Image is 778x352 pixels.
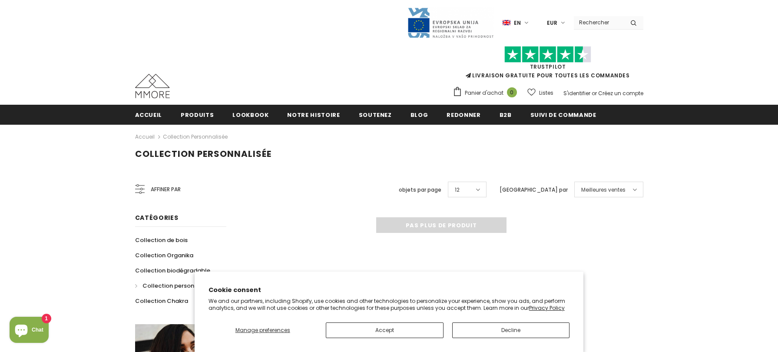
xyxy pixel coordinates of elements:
[135,266,210,275] span: Collection biodégradable
[181,105,214,124] a: Produits
[135,248,193,263] a: Collection Organika
[547,19,557,27] span: EUR
[574,16,624,29] input: Search Site
[7,317,51,345] inbox-online-store-chat: Shopify online store chat
[359,111,392,119] span: soutenez
[235,326,290,334] span: Manage preferences
[500,186,568,194] label: [GEOGRAPHIC_DATA] par
[287,105,340,124] a: Notre histoire
[232,111,268,119] span: Lookbook
[287,111,340,119] span: Notre histoire
[209,322,317,338] button: Manage preferences
[209,286,570,295] h2: Cookie consent
[135,213,179,222] span: Catégories
[453,50,643,79] span: LIVRAISON GRATUITE POUR TOUTES LES COMMANDES
[151,185,181,194] span: Affiner par
[411,105,428,124] a: Blog
[592,90,597,97] span: or
[598,90,643,97] a: Créez un compte
[135,278,215,293] a: Collection personnalisée
[181,111,214,119] span: Produits
[500,105,512,124] a: B2B
[447,111,480,119] span: Redonner
[503,19,510,27] img: i-lang-1.png
[135,263,210,278] a: Collection biodégradable
[530,111,596,119] span: Suivi de commande
[135,251,193,259] span: Collection Organika
[135,74,170,98] img: Cas MMORE
[504,46,591,63] img: Faites confiance aux étoiles pilotes
[514,19,521,27] span: en
[447,105,480,124] a: Redonner
[539,89,553,97] span: Listes
[135,148,271,160] span: Collection personnalisée
[452,322,570,338] button: Decline
[530,63,566,70] a: TrustPilot
[135,297,188,305] span: Collection Chakra
[530,105,596,124] a: Suivi de commande
[407,19,494,26] a: Javni Razpis
[135,293,188,309] a: Collection Chakra
[527,85,553,100] a: Listes
[135,111,162,119] span: Accueil
[529,304,565,312] a: Privacy Policy
[135,105,162,124] a: Accueil
[507,87,517,97] span: 0
[142,282,215,290] span: Collection personnalisée
[407,7,494,39] img: Javni Razpis
[453,86,521,100] a: Panier d'achat 0
[359,105,392,124] a: soutenez
[163,133,228,140] a: Collection personnalisée
[563,90,590,97] a: S'identifier
[209,298,570,311] p: We and our partners, including Shopify, use cookies and other technologies to personalize your ex...
[232,105,268,124] a: Lookbook
[455,186,460,194] span: 12
[581,186,626,194] span: Meilleures ventes
[135,236,188,244] span: Collection de bois
[399,186,441,194] label: objets par page
[465,89,503,97] span: Panier d'achat
[135,232,188,248] a: Collection de bois
[500,111,512,119] span: B2B
[326,322,444,338] button: Accept
[411,111,428,119] span: Blog
[135,132,155,142] a: Accueil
